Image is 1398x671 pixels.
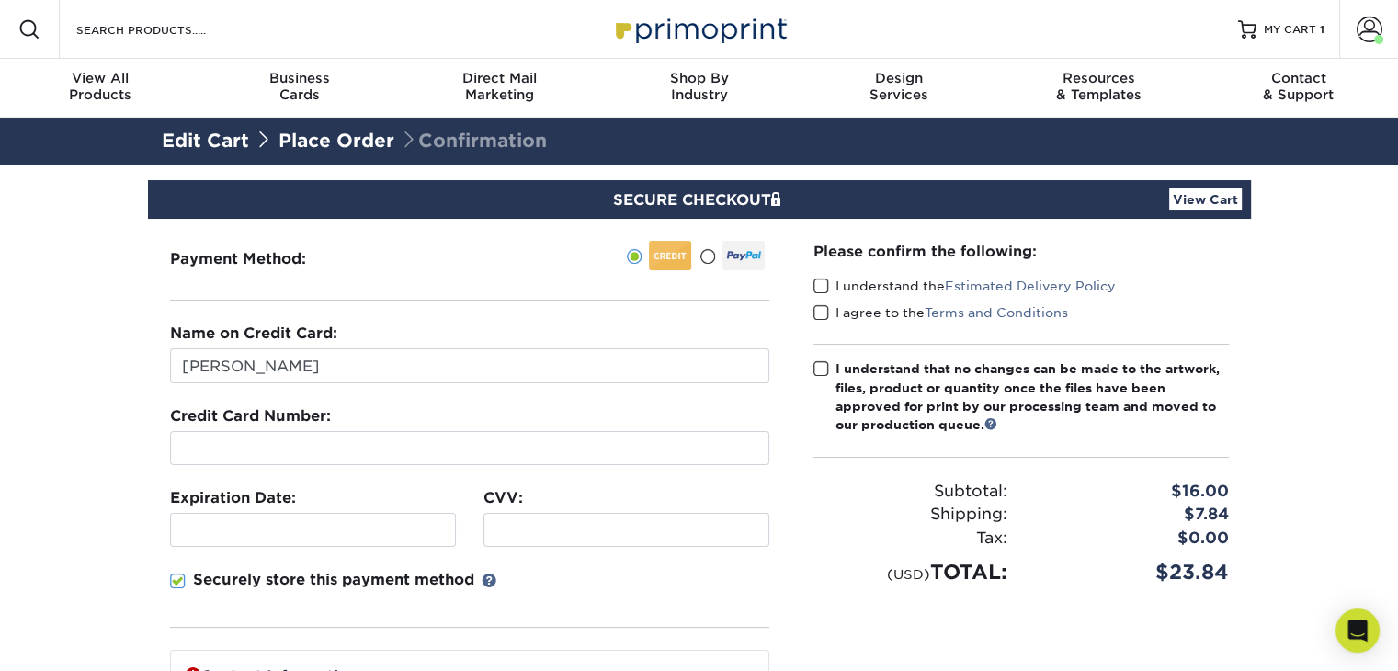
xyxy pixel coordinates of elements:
[799,70,998,103] div: Services
[278,130,394,152] a: Place Order
[170,323,337,345] label: Name on Credit Card:
[162,130,249,152] a: Edit Cart
[1335,608,1380,653] div: Open Intercom Messenger
[800,527,1021,551] div: Tax:
[400,70,599,103] div: Marketing
[178,439,761,457] iframe: Secure card number input frame
[1199,70,1398,103] div: & Support
[170,405,331,427] label: Credit Card Number:
[599,70,799,86] span: Shop By
[925,305,1068,320] a: Terms and Conditions
[998,59,1198,118] a: Resources& Templates
[193,569,474,591] p: Securely store this payment method
[199,59,399,118] a: BusinessCards
[945,279,1116,293] a: Estimated Delivery Policy
[170,487,296,509] label: Expiration Date:
[800,503,1021,527] div: Shipping:
[599,70,799,103] div: Industry
[400,130,547,152] span: Confirmation
[887,566,930,582] small: (USD)
[1199,59,1398,118] a: Contact& Support
[800,557,1021,587] div: TOTAL:
[1021,557,1243,587] div: $23.84
[1021,503,1243,527] div: $7.84
[400,70,599,86] span: Direct Mail
[74,18,254,40] input: SEARCH PRODUCTS.....
[1169,188,1242,210] a: View Cart
[178,521,448,539] iframe: Secure expiration date input frame
[1264,22,1316,38] span: MY CART
[170,250,351,267] h3: Payment Method:
[400,59,599,118] a: Direct MailMarketing
[599,59,799,118] a: Shop ByIndustry
[608,9,791,49] img: Primoprint
[1199,70,1398,86] span: Contact
[492,521,761,539] iframe: Secure CVC input frame
[1320,23,1324,36] span: 1
[199,70,399,103] div: Cards
[613,191,786,209] span: SECURE CHECKOUT
[199,70,399,86] span: Business
[835,359,1229,435] div: I understand that no changes can be made to the artwork, files, product or quantity once the file...
[998,70,1198,86] span: Resources
[813,277,1116,295] label: I understand the
[799,59,998,118] a: DesignServices
[813,303,1068,322] label: I agree to the
[998,70,1198,103] div: & Templates
[799,70,998,86] span: Design
[1021,480,1243,504] div: $16.00
[800,480,1021,504] div: Subtotal:
[813,241,1229,262] div: Please confirm the following:
[1021,527,1243,551] div: $0.00
[170,348,769,383] input: First & Last Name
[483,487,523,509] label: CVV:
